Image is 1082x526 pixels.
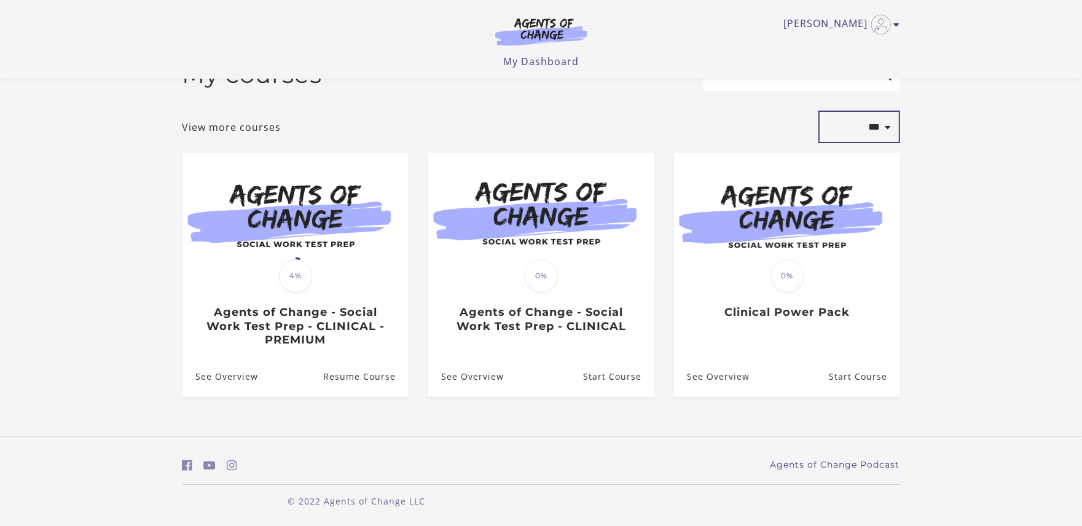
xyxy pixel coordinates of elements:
i: https://www.instagram.com/agentsofchangeprep/ (Open in a new window) [227,460,237,471]
a: Agents of Change - Social Work Test Prep - CLINICAL: See Overview [428,357,504,397]
h3: Clinical Power Pack [687,305,887,320]
a: Agents of Change Podcast [770,458,900,471]
img: Agents of Change Logo [482,17,600,45]
span: 0% [770,259,804,292]
p: © 2022 Agents of Change LLC [182,495,531,508]
a: Agents of Change - Social Work Test Prep - CLINICAL - PREMIUM: Resume Course [323,357,408,397]
a: https://www.instagram.com/agentsofchangeprep/ (Open in a new window) [227,457,237,474]
i: https://www.youtube.com/c/AgentsofChangeTestPrepbyMeaganMitchell (Open in a new window) [203,460,216,471]
span: 4% [279,259,312,292]
a: Agents of Change - Social Work Test Prep - CLINICAL - PREMIUM: See Overview [182,357,258,397]
a: My Dashboard [503,55,579,68]
a: Agents of Change - Social Work Test Prep - CLINICAL: Resume Course [582,357,654,397]
h3: Agents of Change - Social Work Test Prep - CLINICAL [441,305,641,333]
a: Clinical Power Pack: See Overview [674,357,750,397]
a: Clinical Power Pack: Resume Course [828,357,900,397]
a: https://www.youtube.com/c/AgentsofChangeTestPrepbyMeaganMitchell (Open in a new window) [203,457,216,474]
a: https://www.facebook.com/groups/aswbtestprep (Open in a new window) [182,457,193,474]
span: 0% [525,259,558,292]
a: Toggle menu [784,15,894,34]
i: https://www.facebook.com/groups/aswbtestprep (Open in a new window) [182,460,193,471]
a: View more courses [182,120,281,135]
h2: My courses [182,60,323,89]
h3: Agents of Change - Social Work Test Prep - CLINICAL - PREMIUM [195,305,395,347]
